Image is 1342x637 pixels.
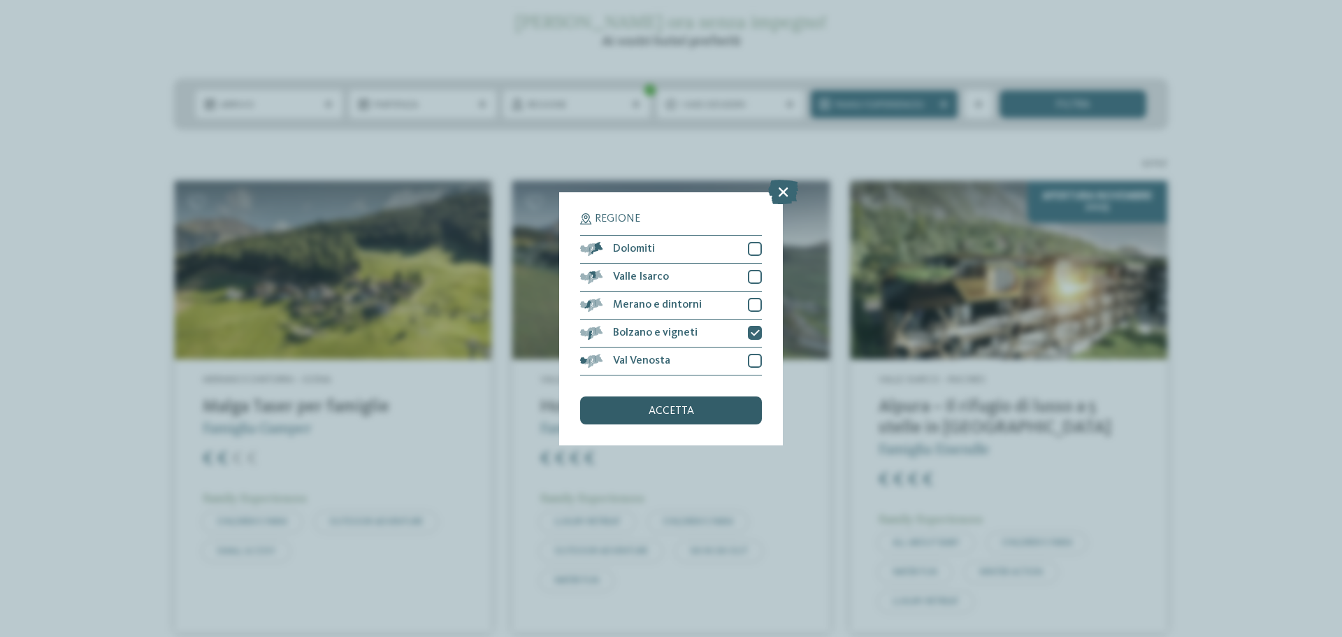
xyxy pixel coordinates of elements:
[649,406,694,417] span: accetta
[613,271,669,282] span: Valle Isarco
[595,213,640,224] span: Regione
[613,355,670,366] span: Val Venosta
[613,299,702,310] span: Merano e dintorni
[613,327,698,338] span: Bolzano e vigneti
[613,243,655,255] span: Dolomiti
